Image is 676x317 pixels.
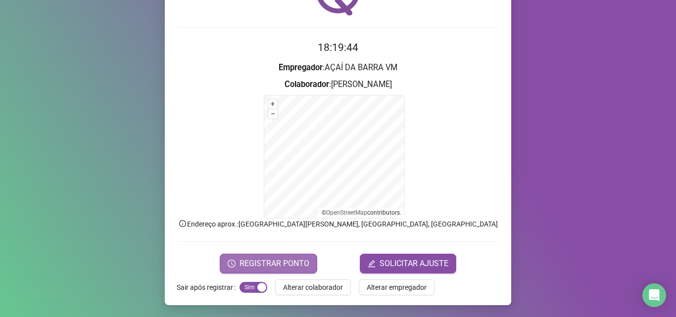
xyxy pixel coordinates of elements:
span: REGISTRAR PONTO [240,258,309,270]
button: Alterar colaborador [275,279,351,295]
strong: Colaborador [285,80,329,89]
button: – [268,109,278,119]
label: Sair após registrar [177,279,240,295]
h3: : [PERSON_NAME] [177,78,499,91]
p: Endereço aprox. : [GEOGRAPHIC_DATA][PERSON_NAME], [GEOGRAPHIC_DATA], [GEOGRAPHIC_DATA] [177,219,499,229]
strong: Empregador [279,63,323,72]
span: clock-circle [228,260,236,268]
span: info-circle [178,219,187,228]
div: Open Intercom Messenger [642,283,666,307]
h3: : AÇAÍ DA BARRA VM [177,61,499,74]
button: Alterar empregador [359,279,435,295]
span: SOLICITAR AJUSTE [380,258,448,270]
time: 18:19:44 [318,42,358,53]
a: OpenStreetMap [326,209,367,216]
button: editSOLICITAR AJUSTE [360,254,456,273]
button: REGISTRAR PONTO [220,254,317,273]
li: © contributors. [322,209,401,216]
span: edit [368,260,376,268]
button: + [268,99,278,109]
span: Alterar empregador [367,282,427,293]
span: Alterar colaborador [283,282,343,293]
